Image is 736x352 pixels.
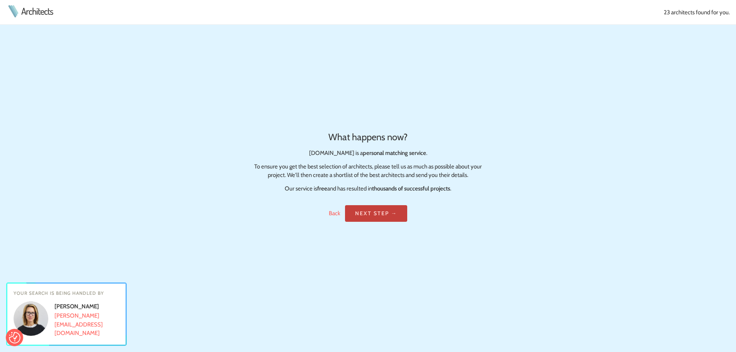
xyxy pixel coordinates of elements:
[9,332,20,343] img: Revisit consent button
[14,290,119,297] h4: Your search is being handled by
[317,185,327,192] strong: free
[21,7,53,16] a: Architects
[363,150,426,156] strong: personal matching service
[306,8,730,17] div: 23 architects found for you.
[6,5,20,17] img: Architects
[372,185,450,192] strong: thousands of successful projects
[54,303,99,310] strong: [PERSON_NAME]
[251,130,486,144] h2: What happens now?
[251,130,486,193] div: [DOMAIN_NAME] is a . To ensure you get the best selection of architects, please tell us as much a...
[329,210,340,217] a: Back
[345,205,407,222] a: Next step →
[9,332,20,343] button: Consent Preferences
[54,312,103,337] a: [PERSON_NAME][EMAIL_ADDRESS][DOMAIN_NAME]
